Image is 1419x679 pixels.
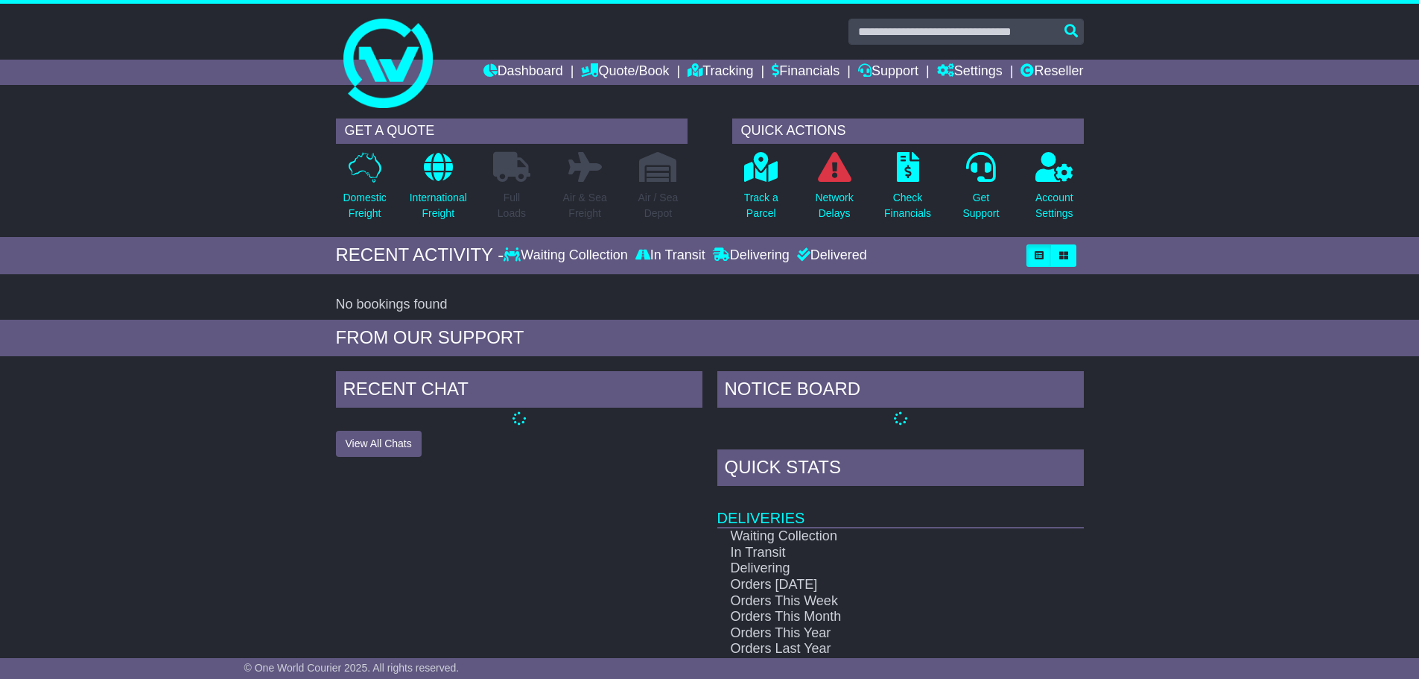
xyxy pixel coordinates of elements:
p: Account Settings [1035,190,1073,221]
a: GetSupport [962,151,1000,230]
div: NOTICE BOARD [717,371,1084,411]
p: Air / Sea Depot [638,190,679,221]
a: Support [858,60,918,85]
div: Delivered [793,247,867,264]
a: Reseller [1020,60,1083,85]
p: Check Financials [884,190,931,221]
p: Track a Parcel [744,190,778,221]
span: © One World Courier 2025. All rights reserved. [244,662,460,674]
p: International Freight [410,190,467,221]
p: Domestic Freight [343,190,386,221]
td: Orders This Week [717,593,1031,610]
div: In Transit [632,247,709,264]
div: QUICK ACTIONS [732,119,1084,144]
td: Waiting Collection [717,528,1031,545]
div: GET A QUOTE [336,119,688,144]
button: View All Chats [336,431,422,457]
div: FROM OUR SUPPORT [336,327,1084,349]
td: Orders Last Year [717,641,1031,657]
a: InternationalFreight [409,151,468,230]
td: Orders This Month [717,609,1031,625]
p: Get Support [962,190,999,221]
div: Quick Stats [717,449,1084,490]
div: RECENT CHAT [336,371,702,411]
a: NetworkDelays [814,151,854,230]
a: Track aParcel [743,151,779,230]
div: RECENT ACTIVITY - [336,244,504,266]
a: Financials [772,60,839,85]
a: Quote/Book [581,60,669,85]
td: Delivering [717,560,1031,577]
div: Waiting Collection [504,247,631,264]
td: Deliveries [717,490,1084,528]
div: Delivering [709,247,793,264]
td: Orders This Year [717,625,1031,642]
td: In Transit [717,545,1031,561]
p: Full Loads [493,190,530,221]
a: Dashboard [483,60,563,85]
a: AccountSettings [1035,151,1074,230]
a: DomesticFreight [342,151,387,230]
p: Air & Sea Freight [563,190,607,221]
p: Network Delays [815,190,853,221]
a: CheckFinancials [883,151,932,230]
a: Tracking [688,60,753,85]
a: Settings [937,60,1003,85]
div: No bookings found [336,297,1084,313]
td: Orders [DATE] [717,577,1031,593]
